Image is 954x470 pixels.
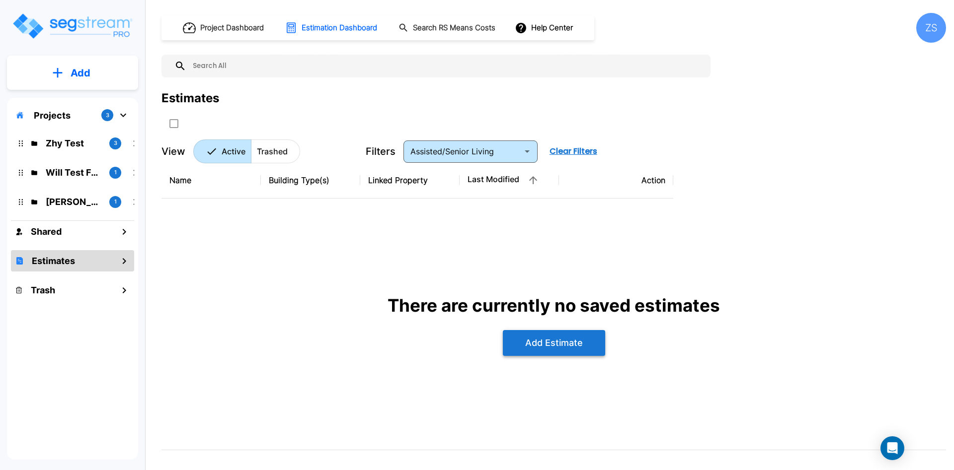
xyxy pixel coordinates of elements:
p: 1 [114,198,117,206]
div: Name [169,174,253,186]
h1: Trash [31,283,55,297]
h1: Search RS Means Costs [413,22,495,34]
div: ZS [916,13,946,43]
p: Active [222,145,245,157]
input: Building Types [406,144,505,158]
button: Clear Filters [546,141,601,161]
h1: Shared [31,225,62,238]
p: Trashed [257,145,288,157]
div: Platform [193,139,300,163]
th: Action [559,162,673,199]
button: SelectAll [164,114,184,134]
p: There are currently no saved estimates [388,292,720,319]
button: Trashed [251,139,300,163]
p: Projects [34,109,71,122]
p: 3 [106,111,109,120]
button: Project Dashboard [179,17,269,39]
div: Estimates [161,89,219,107]
h1: Estimates [32,254,75,268]
p: Add [71,66,90,80]
div: Open Intercom Messenger [880,436,904,460]
button: Add Estimate [503,330,605,356]
p: 3 [114,139,117,147]
img: Logo [11,12,133,40]
th: Building Type(s) [261,162,360,199]
p: QA Emmanuel [46,195,101,208]
th: Linked Property [360,162,460,199]
button: Estimation Dashboard [281,17,383,38]
th: Last Modified [460,162,559,199]
button: Help Center [513,18,577,37]
p: 1 [114,168,117,177]
button: Search RS Means Costs [395,18,501,38]
h1: Estimation Dashboard [302,22,377,34]
button: Active [193,139,251,163]
p: Will Test Folder [46,166,101,179]
button: Open [520,144,534,158]
p: Zhy Test [46,136,101,150]
p: Filters [366,144,396,159]
button: Add [7,59,138,87]
h1: Project Dashboard [200,22,264,34]
input: Search All [186,55,706,77]
p: View [161,144,185,159]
